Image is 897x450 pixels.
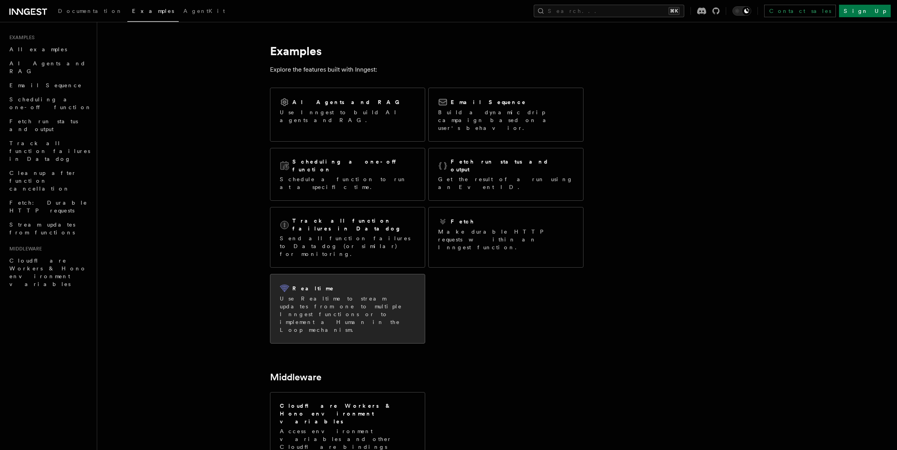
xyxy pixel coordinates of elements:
[58,8,123,14] span: Documentation
[6,34,34,41] span: Examples
[179,2,230,21] a: AgentKit
[534,5,684,17] button: Search...⌘K
[428,88,584,142] a: Email SequenceBuild a dynamic drip campaign based on a user's behavior.
[9,46,67,52] span: All examples
[292,284,334,292] h2: Realtime
[280,295,415,334] p: Use Realtime to stream updates from one to multiple Inngest functions or to implement a Human in ...
[292,98,404,106] h2: AI Agents and RAG
[53,2,127,21] a: Documentation
[280,234,415,258] p: Send all function failures to Datadog (or similar) for monitoring.
[6,78,92,92] a: Email Sequence
[451,98,526,106] h2: Email Sequence
[428,148,584,201] a: Fetch run status and outputGet the result of a run using an Event ID.
[451,218,475,225] h2: Fetch
[280,175,415,191] p: Schedule a function to run at a specific time.
[9,257,87,287] span: Cloudflare Workers & Hono environment variables
[280,402,415,425] h2: Cloudflare Workers & Hono environment variables
[6,114,92,136] a: Fetch run status and output
[438,108,574,132] p: Build a dynamic drip campaign based on a user's behavior.
[6,218,92,239] a: Stream updates from functions
[839,5,891,17] a: Sign Up
[127,2,179,22] a: Examples
[6,92,92,114] a: Scheduling a one-off function
[183,8,225,14] span: AgentKit
[9,140,90,162] span: Track all function failures in Datadog
[270,88,425,142] a: AI Agents and RAGUse Inngest to build AI agents and RAG.
[732,6,751,16] button: Toggle dark mode
[6,246,42,252] span: Middleware
[292,217,415,232] h2: Track all function failures in Datadog
[292,158,415,173] h2: Scheduling a one-off function
[669,7,680,15] kbd: ⌘K
[6,136,92,166] a: Track all function failures in Datadog
[132,8,174,14] span: Examples
[438,228,574,251] p: Make durable HTTP requests within an Inngest function.
[6,42,92,56] a: All examples
[6,56,92,78] a: AI Agents and RAG
[9,96,92,110] span: Scheduling a one-off function
[9,60,86,74] span: AI Agents and RAG
[280,108,415,124] p: Use Inngest to build AI agents and RAG.
[270,148,425,201] a: Scheduling a one-off functionSchedule a function to run at a specific time.
[9,118,78,132] span: Fetch run status and output
[438,175,574,191] p: Get the result of a run using an Event ID.
[6,196,92,218] a: Fetch: Durable HTTP requests
[270,44,584,58] h1: Examples
[270,372,321,383] a: Middleware
[6,254,92,291] a: Cloudflare Workers & Hono environment variables
[9,200,87,214] span: Fetch: Durable HTTP requests
[9,221,75,236] span: Stream updates from functions
[9,82,82,88] span: Email Sequence
[428,207,584,268] a: FetchMake durable HTTP requests within an Inngest function.
[270,64,584,75] p: Explore the features built with Inngest:
[6,166,92,196] a: Cleanup after function cancellation
[764,5,836,17] a: Contact sales
[9,170,76,192] span: Cleanup after function cancellation
[451,158,574,173] h2: Fetch run status and output
[270,274,425,344] a: RealtimeUse Realtime to stream updates from one to multiple Inngest functions or to implement a H...
[270,207,425,268] a: Track all function failures in DatadogSend all function failures to Datadog (or similar) for moni...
